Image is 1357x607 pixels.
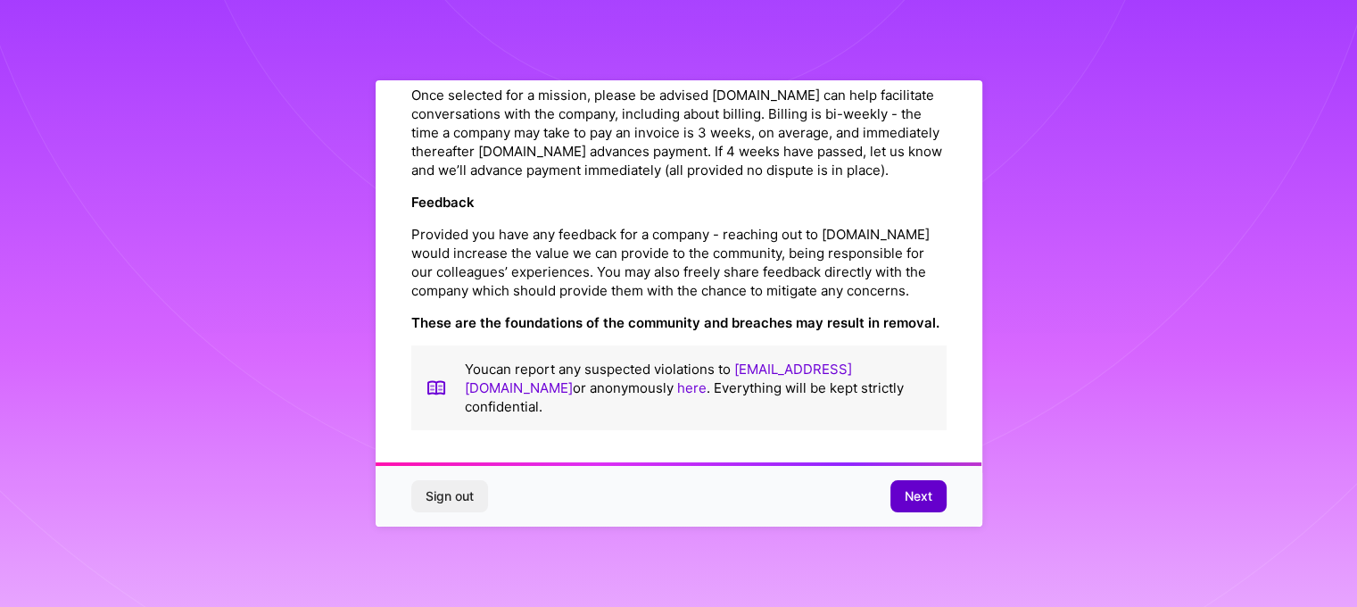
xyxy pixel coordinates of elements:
button: Sign out [411,480,488,512]
strong: Feedback [411,194,475,211]
a: here [677,379,707,396]
p: You can report any suspected violations to or anonymously . Everything will be kept strictly conf... [465,360,932,416]
button: Next [890,480,947,512]
img: book icon [426,360,447,416]
span: Next [905,487,932,505]
a: [EMAIL_ADDRESS][DOMAIN_NAME] [465,361,852,396]
p: Once selected for a mission, please be advised [DOMAIN_NAME] can help facilitate conversations wi... [411,86,947,179]
span: Sign out [426,487,474,505]
p: Provided you have any feedback for a company - reaching out to [DOMAIN_NAME] would increase the v... [411,225,947,300]
strong: These are the foundations of the community and breaches may result in removal. [411,314,939,331]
